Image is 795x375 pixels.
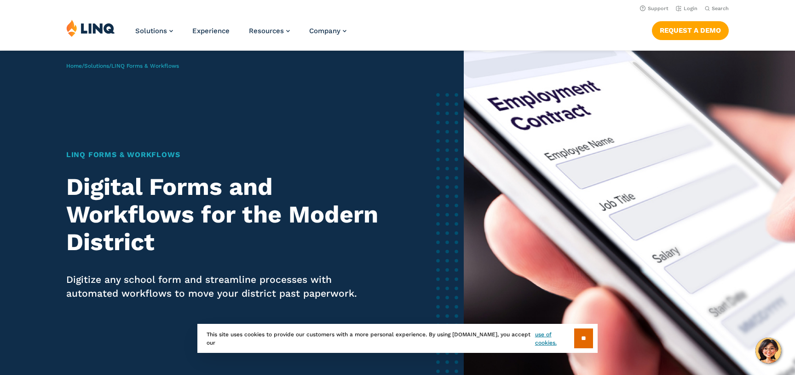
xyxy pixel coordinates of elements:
[84,63,109,69] a: Solutions
[66,19,115,37] img: LINQ | K‑12 Software
[66,63,82,69] a: Home
[309,27,346,35] a: Company
[640,6,668,12] a: Support
[135,27,167,35] span: Solutions
[712,6,729,12] span: Search
[111,63,179,69] span: LINQ Forms & Workflows
[66,149,380,160] h1: LINQ Forms & Workflows
[652,21,729,40] a: Request a Demo
[66,273,380,300] p: Digitize any school form and streamline processes with automated workflows to move your district ...
[652,19,729,40] nav: Button Navigation
[66,173,380,256] h2: Digital Forms and Workflows for the Modern District
[535,330,574,347] a: use of cookies.
[135,19,346,50] nav: Primary Navigation
[309,27,340,35] span: Company
[249,27,284,35] span: Resources
[197,324,598,353] div: This site uses cookies to provide our customers with a more personal experience. By using [DOMAIN...
[192,27,230,35] a: Experience
[705,5,729,12] button: Open Search Bar
[66,63,179,69] span: / /
[135,27,173,35] a: Solutions
[676,6,697,12] a: Login
[249,27,290,35] a: Resources
[755,338,781,363] button: Hello, have a question? Let’s chat.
